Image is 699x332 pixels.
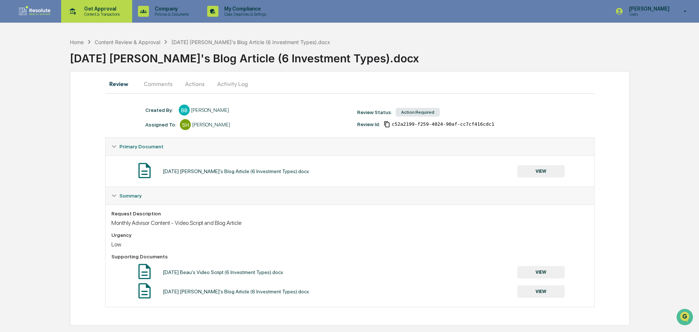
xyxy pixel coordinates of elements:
div: 🖐️ [7,93,13,98]
div: Assigned To: [145,122,176,128]
img: logo [17,5,52,17]
div: Supporting Documents [111,254,588,259]
p: Data, Deadlines & Settings [218,12,270,17]
div: Start new chat [25,56,119,63]
span: c52a2199-f259-4024-90af-cc7cf416cdc1 [392,121,494,127]
p: Policies & Documents [149,12,193,17]
a: 🗄️Attestations [50,89,93,102]
button: VIEW [517,165,565,177]
p: [PERSON_NAME] [623,6,673,12]
div: BB [179,105,190,116]
div: [DATE] [PERSON_NAME]'s Blog Article (6 Investment Types).docx [163,289,309,294]
button: Review [105,75,138,93]
div: Low [111,241,588,248]
span: Attestations [60,92,90,99]
button: Activity Log [211,75,254,93]
div: [DATE] [PERSON_NAME]'s Blog Article (6 Investment Types).docx [171,39,330,45]
span: Pylon [72,124,88,129]
img: Document Icon [135,161,154,180]
img: Document Icon [135,282,154,300]
span: Preclearance [15,92,47,99]
div: We're available if you need us! [25,63,92,69]
button: VIEW [517,285,565,298]
p: How can we help? [7,15,133,27]
div: Request Description [111,211,588,216]
div: [DATE] [PERSON_NAME]'s Blog Article (6 Investment Types).docx [70,46,699,65]
div: Monthly Advisor Content - Video Script and Blog Article [111,219,588,226]
p: Users [623,12,673,17]
iframe: Open customer support [676,308,695,328]
div: Created By: ‎ ‎ [145,107,175,113]
div: Action Required [396,108,440,117]
a: 🖐️Preclearance [4,89,50,102]
a: Powered byPylon [51,123,88,129]
a: 🔎Data Lookup [4,103,49,116]
div: [DATE] [PERSON_NAME]'s Blog Article (6 Investment Types).docx [163,168,309,174]
div: 🔎 [7,106,13,112]
img: Document Icon [135,262,154,281]
div: Primary Document [106,155,594,187]
div: Content Review & Approval [95,39,160,45]
div: Summary [106,187,594,204]
span: Primary Document [119,144,163,149]
div: Review Id: [357,121,380,127]
div: 🗄️ [53,93,59,98]
p: My Compliance [218,6,270,12]
p: Content & Transactions [78,12,123,17]
div: Primary Document [106,138,594,155]
div: Home [70,39,84,45]
div: [PERSON_NAME] [192,122,230,128]
div: Urgency [111,232,588,238]
button: VIEW [517,266,565,278]
div: secondary tabs example [105,75,595,93]
span: Data Lookup [15,106,46,113]
button: Actions [178,75,211,93]
div: Review Status: [357,109,392,115]
img: 1746055101610-c473b297-6a78-478c-a979-82029cc54cd1 [7,56,20,69]
button: Start new chat [124,58,133,67]
div: Summary [106,204,594,307]
div: [DATE] Beau's Video Script (6 Investment Types).docx [163,269,283,275]
button: Comments [138,75,178,93]
div: [PERSON_NAME] [191,107,229,113]
p: Company [149,6,193,12]
p: Get Approval [78,6,123,12]
div: SH [180,119,191,130]
span: Summary [119,193,142,199]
